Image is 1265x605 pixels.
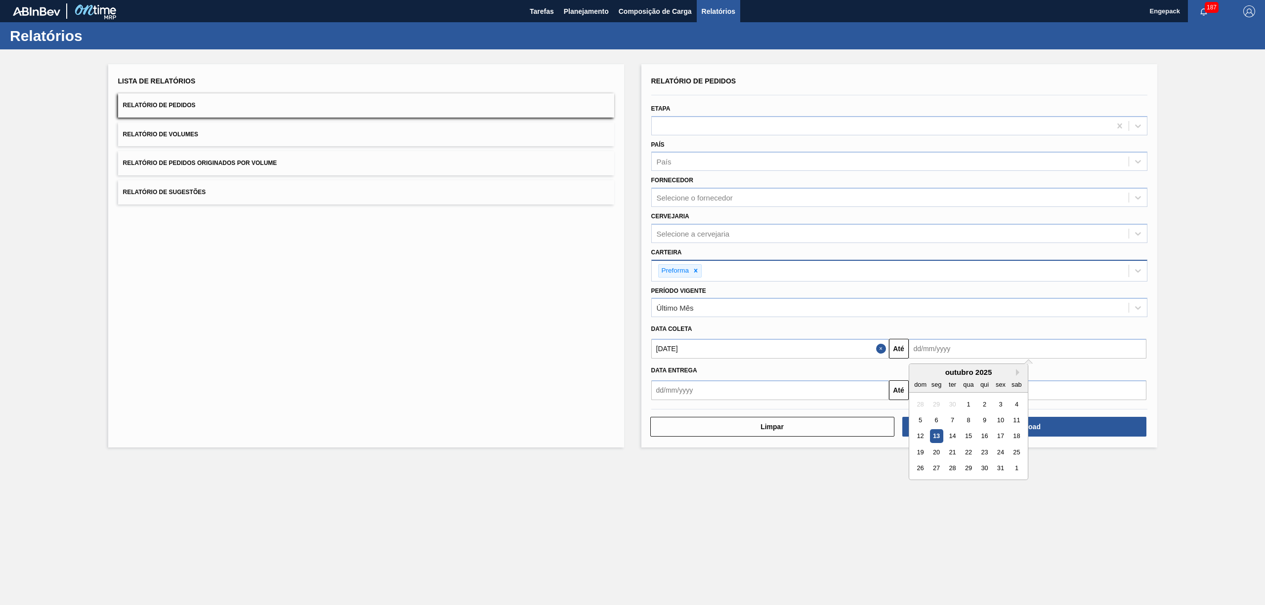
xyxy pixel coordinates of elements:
span: Data Entrega [651,367,697,374]
div: Preforma [659,265,691,277]
input: dd/mm/yyyy [651,339,889,359]
div: qua [962,378,975,391]
div: Choose sábado, 18 de outubro de 2025 [1010,430,1023,443]
div: Último Mês [657,304,694,312]
div: País [657,158,672,166]
div: Choose terça-feira, 21 de outubro de 2025 [945,445,959,459]
div: Choose quinta-feira, 23 de outubro de 2025 [977,445,991,459]
div: Choose quarta-feira, 29 de outubro de 2025 [962,462,975,475]
div: Choose domingo, 5 de outubro de 2025 [914,413,927,427]
div: Choose quarta-feira, 22 de outubro de 2025 [962,445,975,459]
label: Carteira [651,249,682,256]
button: Relatório de Pedidos Originados por Volume [118,151,614,175]
div: Choose segunda-feira, 20 de outubro de 2025 [929,445,943,459]
span: Relatório de Volumes [123,131,198,138]
div: sex [994,378,1007,391]
div: Choose sábado, 11 de outubro de 2025 [1010,413,1023,427]
span: Relatório de Pedidos [651,77,736,85]
div: Choose domingo, 19 de outubro de 2025 [914,445,927,459]
button: Notificações [1188,4,1220,18]
label: País [651,141,665,148]
label: Cervejaria [651,213,689,220]
div: Choose quarta-feira, 8 de outubro de 2025 [962,413,975,427]
button: Relatório de Sugestões [118,180,614,204]
button: Download [902,417,1146,437]
div: ter [945,378,959,391]
div: Choose terça-feira, 28 de outubro de 2025 [945,462,959,475]
div: Choose sábado, 25 de outubro de 2025 [1010,445,1023,459]
span: Relatório de Pedidos Originados por Volume [123,160,277,166]
input: dd/mm/yyyy [651,380,889,400]
label: Período Vigente [651,287,706,294]
div: seg [929,378,943,391]
div: Choose terça-feira, 7 de outubro de 2025 [945,413,959,427]
div: Choose sábado, 1 de novembro de 2025 [1010,462,1023,475]
div: Not available terça-feira, 30 de setembro de 2025 [945,398,959,411]
div: Choose sexta-feira, 3 de outubro de 2025 [994,398,1007,411]
div: Choose quarta-feira, 15 de outubro de 2025 [962,430,975,443]
div: Choose segunda-feira, 6 de outubro de 2025 [929,413,943,427]
label: Fornecedor [651,177,693,184]
div: Choose quinta-feira, 9 de outubro de 2025 [977,413,991,427]
span: Relatório de Pedidos [123,102,196,109]
div: Not available domingo, 28 de setembro de 2025 [914,398,927,411]
button: Close [876,339,889,359]
img: TNhmsLtSVTkK8tSr43FrP2fwEKptu5GPRR3wAAAABJRU5ErkJggg== [13,7,60,16]
div: Choose sexta-feira, 31 de outubro de 2025 [994,462,1007,475]
div: Choose segunda-feira, 27 de outubro de 2025 [929,462,943,475]
img: Logout [1243,5,1255,17]
button: Até [889,380,909,400]
div: sab [1010,378,1023,391]
button: Relatório de Pedidos [118,93,614,118]
span: Lista de Relatórios [118,77,196,85]
div: Choose sexta-feira, 24 de outubro de 2025 [994,445,1007,459]
label: Etapa [651,105,671,112]
div: Choose sexta-feira, 17 de outubro de 2025 [994,430,1007,443]
button: Relatório de Volumes [118,122,614,147]
div: Choose sexta-feira, 10 de outubro de 2025 [994,413,1007,427]
div: Choose domingo, 12 de outubro de 2025 [914,430,927,443]
button: Limpar [650,417,894,437]
div: Selecione a cervejaria [657,229,730,238]
div: outubro 2025 [909,368,1028,376]
div: qui [977,378,991,391]
div: Choose terça-feira, 14 de outubro de 2025 [945,430,959,443]
div: Not available segunda-feira, 29 de setembro de 2025 [929,398,943,411]
span: Tarefas [530,5,554,17]
button: Next Month [1016,369,1023,376]
span: Planejamento [564,5,609,17]
span: Composição de Carga [619,5,692,17]
span: Relatórios [702,5,735,17]
div: Choose segunda-feira, 13 de outubro de 2025 [929,430,943,443]
input: dd/mm/yyyy [909,339,1146,359]
span: 187 [1205,2,1219,13]
div: Choose quinta-feira, 30 de outubro de 2025 [977,462,991,475]
div: Choose domingo, 26 de outubro de 2025 [914,462,927,475]
div: Choose quarta-feira, 1 de outubro de 2025 [962,398,975,411]
div: month 2025-10 [912,396,1024,476]
button: Até [889,339,909,359]
span: Relatório de Sugestões [123,189,206,196]
h1: Relatórios [10,30,185,41]
div: Choose quinta-feira, 16 de outubro de 2025 [977,430,991,443]
div: Choose quinta-feira, 2 de outubro de 2025 [977,398,991,411]
div: dom [914,378,927,391]
div: Choose sábado, 4 de outubro de 2025 [1010,398,1023,411]
div: Selecione o fornecedor [657,194,733,202]
span: Data coleta [651,325,692,332]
